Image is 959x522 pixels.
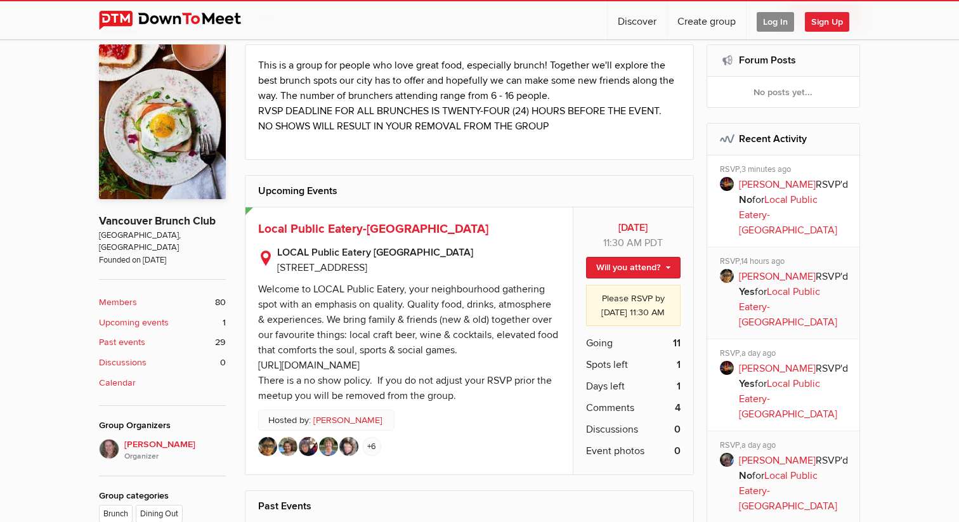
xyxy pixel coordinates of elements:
a: Forum Posts [739,54,796,67]
b: Calendar [99,376,136,390]
img: DownToMeet [99,11,261,30]
a: [PERSON_NAME] [739,270,816,283]
span: 14 hours ago [741,256,785,266]
div: RSVP, [720,440,851,453]
a: [PERSON_NAME] [739,454,816,467]
h2: Recent Activity [720,124,847,154]
a: Local Public Eatery-[GEOGRAPHIC_DATA] [739,469,837,512]
b: [DATE] [586,220,681,235]
b: 4 [675,400,681,415]
img: Gale Lequire [339,437,358,456]
img: Annie Goodwyne [278,437,297,456]
p: RSVP'd for [739,361,851,422]
h2: Past Events [258,491,681,521]
a: Will you attend? [586,257,681,278]
a: Past events 29 [99,336,226,349]
span: a day ago [741,348,776,358]
span: 3 minutes ago [741,164,791,174]
div: RSVP, [720,348,851,361]
a: Local Public Eatery-[GEOGRAPHIC_DATA] [258,221,488,237]
p: RSVP'd for [739,453,851,514]
span: Spots left [586,357,628,372]
b: LOCAL Public Eatery [GEOGRAPHIC_DATA] [277,245,560,260]
b: Yes [739,285,755,298]
span: Discussions [586,422,638,437]
b: No [739,469,752,482]
a: [PERSON_NAME] [739,178,816,191]
p: Hosted by: [258,410,395,431]
a: Calendar [99,376,226,390]
span: 0 [220,356,226,370]
b: 11 [673,336,681,351]
span: Log In [757,12,794,32]
div: No posts yet... [707,77,860,107]
b: 0 [674,443,681,459]
span: Founded on [DATE] [99,254,226,266]
span: America/Vancouver [644,237,663,249]
b: Past events [99,336,145,349]
a: Members 80 [99,296,226,310]
span: Event photos [586,443,644,459]
span: 11:30 AM [603,237,642,249]
div: RSVP, [720,164,851,177]
a: +6 [362,437,381,456]
div: RSVP, [720,256,851,269]
img: Marcia Freeman [258,437,277,456]
span: a day ago [741,440,776,450]
b: 0 [674,422,681,437]
b: Members [99,296,137,310]
a: [PERSON_NAME] [739,362,816,375]
span: Sign Up [805,12,849,32]
span: 29 [215,336,226,349]
b: 1 [677,357,681,372]
b: No [739,193,752,206]
a: Upcoming events 1 [99,316,226,330]
img: vicki sawyer [99,439,119,459]
span: [PERSON_NAME] [124,438,226,463]
a: Discussions 0 [99,356,226,370]
a: Local Public Eatery-[GEOGRAPHIC_DATA] [739,285,837,329]
a: Local Public Eatery-[GEOGRAPHIC_DATA] [739,193,837,237]
span: Going [586,336,613,351]
img: Vancouver Brunch Club [99,44,226,199]
a: Discover [608,1,667,39]
img: Joan Braun [319,437,338,456]
p: RSVP'd for [739,177,851,238]
a: Local Public Eatery-[GEOGRAPHIC_DATA] [739,377,837,421]
div: Group categories [99,489,226,503]
div: Welcome to LOCAL Public Eatery, your neighbourhood gathering spot with an emphasis on quality. Qu... [258,283,558,402]
b: 1 [677,379,681,394]
h2: Upcoming Events [258,176,681,206]
a: [PERSON_NAME]Organizer [99,439,226,463]
span: 80 [215,296,226,310]
a: Create group [667,1,746,39]
b: Discussions [99,356,147,370]
span: 1 [223,316,226,330]
a: Log In [747,1,804,39]
img: Deni Loubert [299,437,318,456]
p: RSVP'd for [739,269,851,330]
span: Days left [586,379,625,394]
span: [STREET_ADDRESS] [277,261,367,274]
p: This is a group for people who love great food, especially brunch! Together we'll explore the bes... [258,58,681,134]
b: Upcoming events [99,316,169,330]
div: Group Organizers [99,419,226,433]
span: [GEOGRAPHIC_DATA], [GEOGRAPHIC_DATA] [99,230,226,254]
a: [PERSON_NAME] [313,414,382,427]
b: Yes [739,377,755,390]
a: Sign Up [805,1,859,39]
div: Please RSVP by [DATE] 11:30 AM [586,285,681,326]
i: Organizer [124,451,226,462]
span: Comments [586,400,634,415]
